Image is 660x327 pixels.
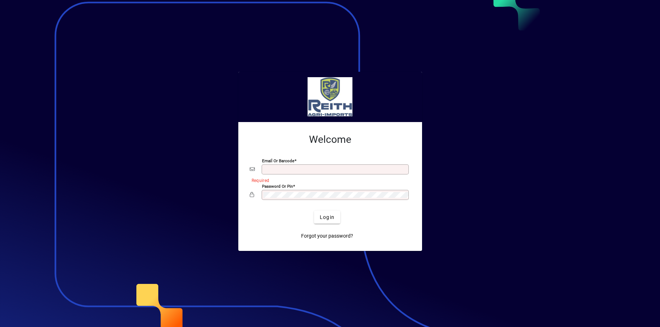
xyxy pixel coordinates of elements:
[252,176,405,184] mat-error: Required
[314,211,340,224] button: Login
[262,184,293,189] mat-label: Password or Pin
[262,158,294,163] mat-label: Email or Barcode
[298,229,356,242] a: Forgot your password?
[301,232,353,240] span: Forgot your password?
[250,134,411,146] h2: Welcome
[320,214,334,221] span: Login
